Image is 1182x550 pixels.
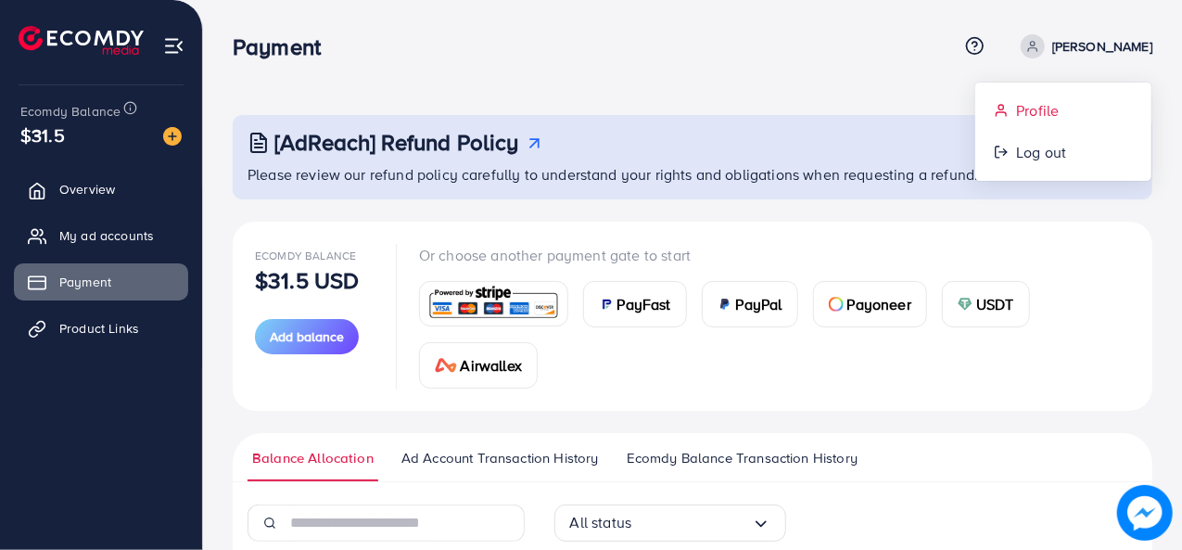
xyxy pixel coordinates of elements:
a: cardPayoneer [813,281,927,327]
img: logo [19,26,144,55]
a: Product Links [14,310,188,347]
p: $31.5 USD [255,269,359,291]
p: [PERSON_NAME] [1052,35,1152,58]
span: $31.5 [20,122,65,148]
div: Search for option [554,505,786,542]
span: Balance Allocation [252,448,374,468]
span: Overview [59,180,115,198]
span: Product Links [59,319,139,338]
a: cardAirwallex [419,342,538,389]
span: Payoneer [847,293,911,315]
img: card [829,297,844,312]
img: card [718,297,732,312]
a: [PERSON_NAME] [1013,34,1152,58]
span: PayFast [617,293,671,315]
span: Ecomdy Balance [20,102,121,121]
a: cardPayFast [583,281,687,327]
img: card [426,284,562,324]
a: cardPayPal [702,281,798,327]
h3: Payment [233,33,336,60]
p: Please review our refund policy carefully to understand your rights and obligations when requesti... [248,163,1141,185]
span: Airwallex [461,354,522,377]
ul: [PERSON_NAME] [974,82,1152,182]
input: Search for option [631,508,751,537]
img: card [958,297,972,312]
span: Profile [1016,99,1059,122]
span: Add balance [270,327,344,346]
img: card [599,297,614,312]
h3: [AdReach] Refund Policy [274,129,519,156]
a: Overview [14,171,188,208]
span: Ecomdy Balance Transaction History [627,448,858,468]
a: My ad accounts [14,217,188,254]
span: Ecomdy Balance [255,248,356,263]
p: Or choose another payment gate to start [419,244,1130,266]
button: Add balance [255,319,359,354]
span: Ad Account Transaction History [401,448,599,468]
img: card [435,358,457,373]
span: Log out [1016,141,1066,163]
img: image [1117,485,1173,541]
img: menu [163,35,184,57]
span: All status [570,508,632,537]
span: Payment [59,273,111,291]
a: cardUSDT [942,281,1030,327]
span: USDT [976,293,1014,315]
img: image [163,127,182,146]
span: PayPal [736,293,782,315]
a: Payment [14,263,188,301]
a: card [419,281,568,326]
span: My ad accounts [59,226,154,245]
